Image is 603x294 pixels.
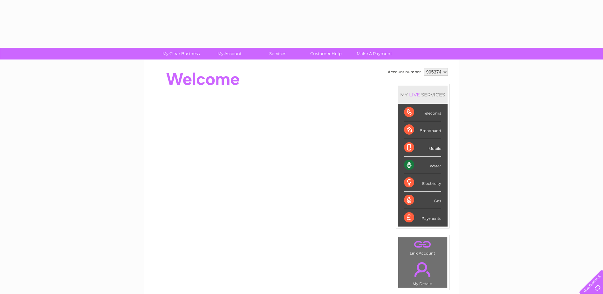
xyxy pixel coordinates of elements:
[400,258,445,281] a: .
[300,48,352,59] a: Customer Help
[398,257,447,288] td: My Details
[404,139,441,157] div: Mobile
[400,239,445,250] a: .
[251,48,304,59] a: Services
[408,92,421,98] div: LIVE
[404,104,441,121] div: Telecoms
[404,174,441,192] div: Electricity
[348,48,401,59] a: Make A Payment
[398,86,448,104] div: MY SERVICES
[404,121,441,139] div: Broadband
[404,192,441,209] div: Gas
[155,48,207,59] a: My Clear Business
[386,66,422,77] td: Account number
[398,237,447,257] td: Link Account
[404,157,441,174] div: Water
[404,209,441,226] div: Payments
[203,48,256,59] a: My Account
